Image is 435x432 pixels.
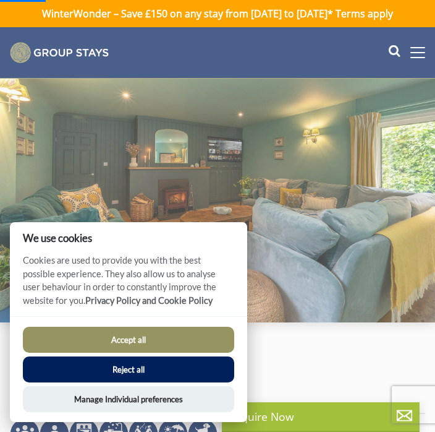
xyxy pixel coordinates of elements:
p: Cookies are used to provide you with the best possible experience. They also allow us to analyse ... [10,254,247,316]
h2: We use cookies [10,232,247,244]
img: Group Stays [10,42,109,63]
p: Enquire Now [228,408,413,425]
a: Privacy Policy and Cookie Policy [85,295,213,306]
button: Accept all [23,327,234,353]
button: Reject all [23,356,234,382]
button: Manage Individual preferences [23,386,234,412]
